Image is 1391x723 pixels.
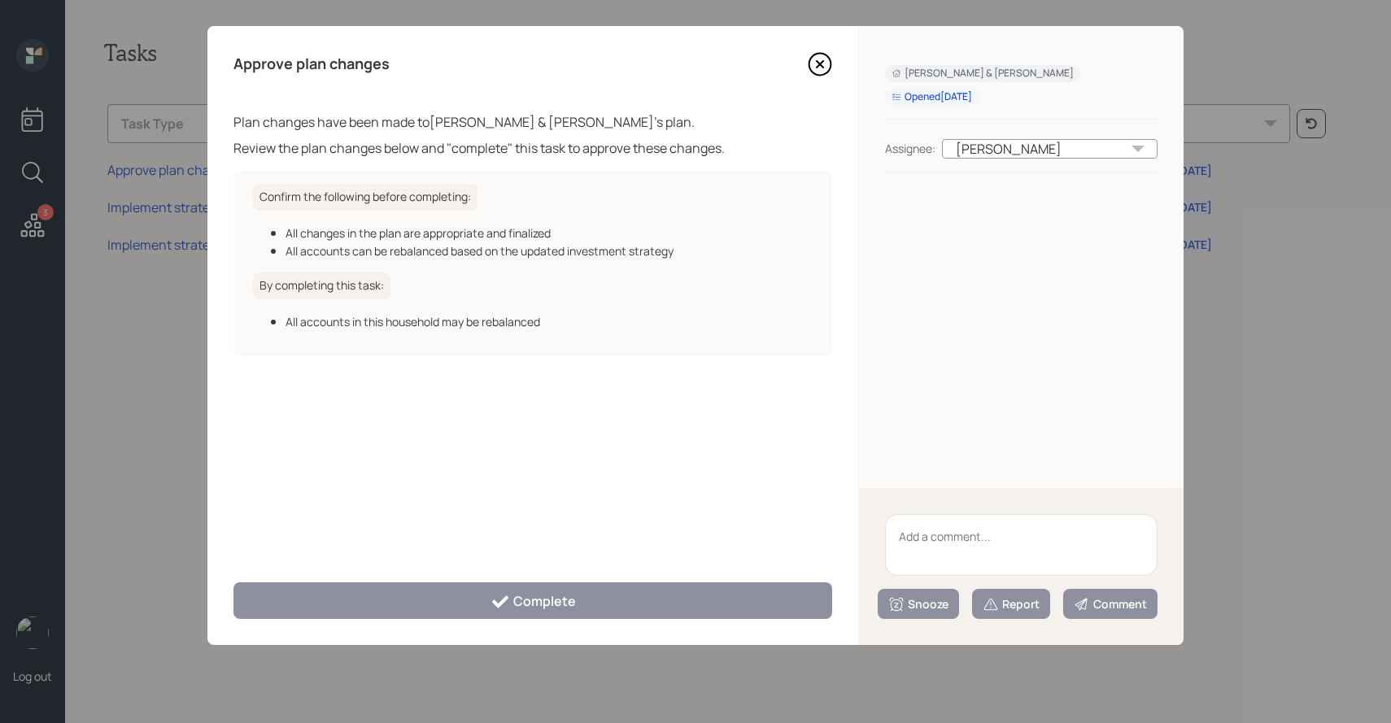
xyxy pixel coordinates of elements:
div: All accounts in this household may be rebalanced [286,313,813,330]
div: Comment [1074,596,1147,612]
div: Snooze [888,596,948,612]
div: All changes in the plan are appropriate and finalized [286,224,813,242]
div: Opened [DATE] [892,90,972,104]
div: All accounts can be rebalanced based on the updated investment strategy [286,242,813,259]
button: Complete [233,582,832,619]
div: Complete [491,592,576,612]
h6: Confirm the following before completing: [253,184,477,211]
div: [PERSON_NAME] & [PERSON_NAME] [892,67,1074,81]
div: Review the plan changes below and "complete" this task to approve these changes. [233,138,832,158]
div: Report [983,596,1040,612]
div: Assignee: [885,140,935,157]
button: Snooze [878,589,959,619]
h6: By completing this task: [253,272,390,299]
button: Comment [1063,589,1158,619]
h4: Approve plan changes [233,55,390,73]
button: Report [972,589,1050,619]
div: [PERSON_NAME] [942,139,1158,159]
div: Plan changes have been made to [PERSON_NAME] & [PERSON_NAME] 's plan. [233,112,832,132]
